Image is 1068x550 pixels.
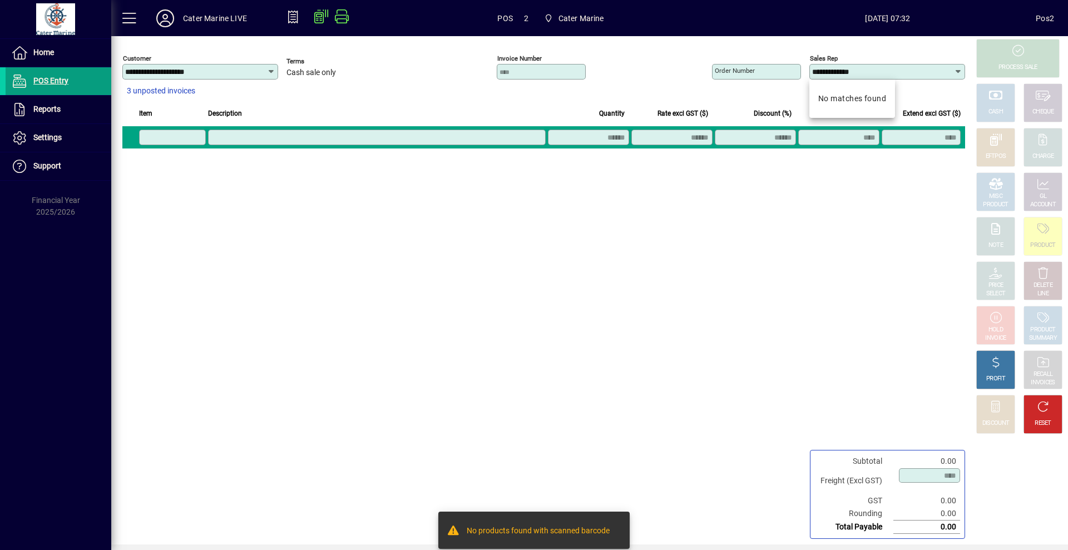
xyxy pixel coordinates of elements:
span: 2 [524,9,528,27]
a: Home [6,39,111,67]
span: Rate excl GST ($) [657,107,708,120]
span: [DATE] 07:32 [740,9,1036,27]
span: POS [497,9,513,27]
div: GL [1040,192,1047,201]
mat-option: No matches found [809,84,895,113]
td: Total Payable [815,521,893,534]
span: Support [33,161,61,170]
div: PRICE [988,281,1003,290]
span: POS Entry [33,76,68,85]
a: Support [6,152,111,180]
mat-label: Customer [123,54,151,62]
span: Cater Marine [558,9,604,27]
td: 0.00 [893,521,960,534]
mat-label: Order number [715,67,755,75]
span: Reports [33,105,61,113]
div: CHEQUE [1032,108,1054,116]
td: Subtotal [815,455,893,468]
span: Description [208,107,242,120]
div: RESET [1035,419,1051,428]
span: Quantity [599,107,625,120]
div: EFTPOS [986,152,1006,161]
span: Terms [286,58,353,65]
span: Settings [33,133,62,142]
span: 3 unposted invoices [127,85,195,97]
div: CHARGE [1032,152,1054,161]
div: CASH [988,108,1003,116]
mat-label: Sales rep [810,54,838,62]
div: HOLD [988,326,1003,334]
div: NOTE [988,241,1003,250]
td: Freight (Excl GST) [815,468,893,494]
span: Extend excl GST ($) [903,107,961,120]
div: PRODUCT [983,201,1008,209]
td: GST [815,494,893,507]
div: MISC [989,192,1002,201]
td: 0.00 [893,507,960,521]
div: INVOICE [985,334,1006,343]
mat-label: Invoice number [497,54,542,62]
button: 3 unposted invoices [122,81,200,101]
div: SELECT [986,290,1006,298]
div: DISCOUNT [982,419,1009,428]
button: Profile [147,8,183,28]
div: PRODUCT [1030,241,1055,250]
td: 0.00 [893,455,960,468]
div: DELETE [1034,281,1052,290]
td: 0.00 [893,494,960,507]
div: Cater Marine LIVE [183,9,247,27]
div: RECALL [1034,370,1053,379]
div: No products found with scanned barcode [467,525,610,538]
div: PROCESS SALE [998,63,1037,72]
div: Pos2 [1036,9,1054,27]
span: Cater Marine [540,8,609,28]
div: PRODUCT [1030,326,1055,334]
span: Discount (%) [754,107,792,120]
div: LINE [1037,290,1049,298]
div: PROFIT [986,375,1005,383]
span: Item [139,107,152,120]
span: Cash sale only [286,68,336,77]
div: SUMMARY [1029,334,1057,343]
div: No matches found [818,93,886,105]
span: Home [33,48,54,57]
td: Rounding [815,507,893,521]
div: ACCOUNT [1030,201,1056,209]
a: Reports [6,96,111,123]
a: Settings [6,124,111,152]
div: INVOICES [1031,379,1055,387]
